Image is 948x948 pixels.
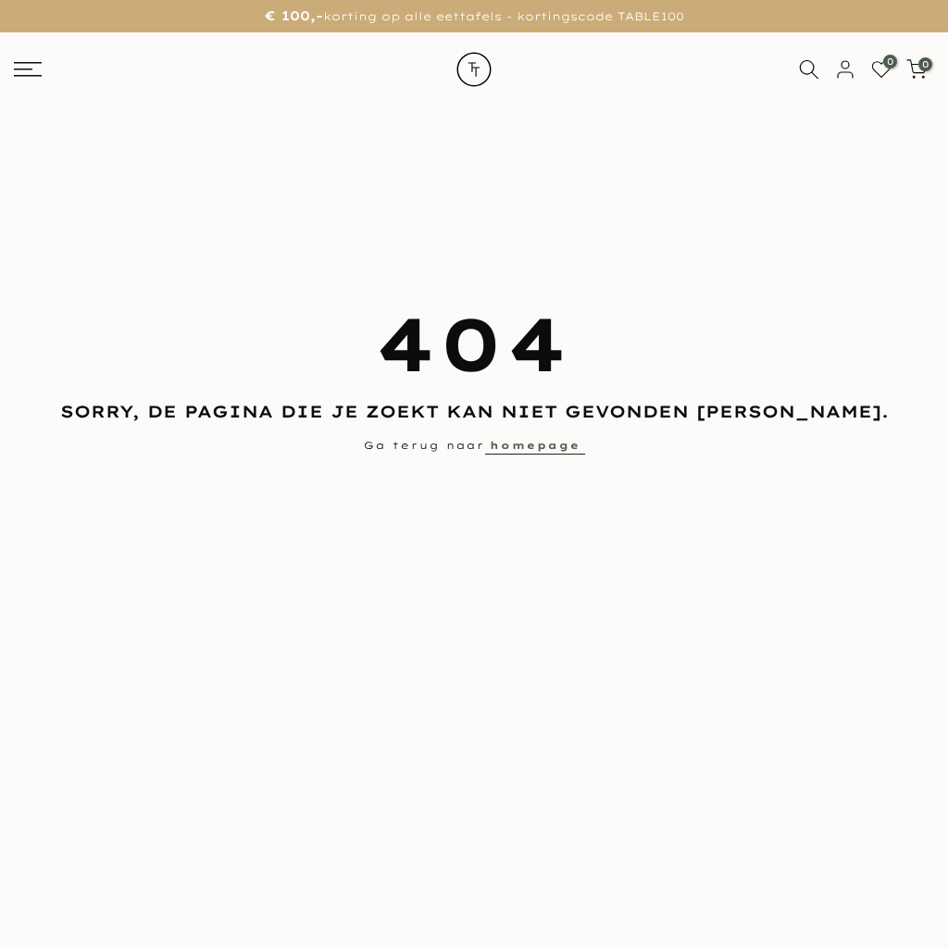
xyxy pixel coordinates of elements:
[871,59,892,80] a: 0
[23,5,925,28] p: korting op alle eettafels - kortingscode TABLE100
[883,55,897,69] span: 0
[485,437,585,455] a: homepage
[265,7,323,24] strong: € 100,-
[918,57,932,71] span: 0
[2,854,94,946] iframe: toggle-frame
[442,32,506,106] img: trend-table
[14,292,934,395] h1: 404
[906,59,927,80] a: 0
[14,400,934,423] h3: Sorry, de pagina die je zoekt kan niet gevonden [PERSON_NAME].
[14,437,934,455] p: Ga terug naar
